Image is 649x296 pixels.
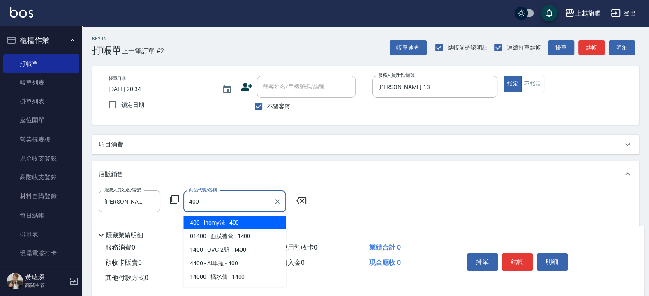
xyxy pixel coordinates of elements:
[3,206,79,225] a: 每日結帳
[3,244,79,263] a: 現場電腦打卡
[183,257,286,270] span: 4400 - AI單瓶 - 400
[369,243,401,251] span: 業績合計 0
[369,259,401,266] span: 現金應收 0
[3,187,79,206] a: 材料自購登錄
[390,40,427,55] button: 帳單速查
[3,149,79,168] a: 現金收支登錄
[3,30,79,51] button: 櫃檯作業
[106,231,143,240] p: 隱藏業績明細
[122,46,164,56] span: 上一筆訂單:#2
[10,7,33,18] img: Logo
[267,102,290,111] span: 不留客資
[467,253,498,271] button: 掛單
[105,259,142,266] span: 預收卡販賣 0
[3,73,79,92] a: 帳單列表
[121,101,144,109] span: 鎖定日期
[3,92,79,111] a: 掛單列表
[183,243,286,257] span: 1400 - OVC-2號 - 1400
[281,243,318,251] span: 使用預收卡 0
[105,274,148,282] span: 其他付款方式 0
[25,282,67,289] p: 高階主管
[92,135,639,154] div: 項目消費
[521,76,544,92] button: 不指定
[537,253,568,271] button: 明細
[3,54,79,73] a: 打帳單
[183,216,286,229] span: 400 - ihomy洗 - 400
[504,76,522,92] button: 指定
[217,80,237,99] button: Choose date, selected date is 2025-08-22
[25,273,67,282] h5: 黃瑋琛
[92,36,122,41] h2: Key In
[99,140,123,149] p: 項目消費
[104,187,141,193] label: 服務人員姓名/編號
[3,130,79,149] a: 營業儀表板
[448,44,488,52] span: 結帳前確認明細
[109,76,126,82] label: 帳單日期
[92,45,122,56] h3: 打帳單
[609,40,635,55] button: 明細
[575,8,601,18] div: 上越旗艦
[183,229,286,243] span: 01400 - 面膜禮盒 - 1400
[507,44,541,52] span: 連續打單結帳
[541,5,557,21] button: save
[105,243,135,251] span: 服務消費 0
[502,253,533,271] button: 結帳
[189,187,217,193] label: 商品代號/名稱
[3,263,79,282] a: 掃碼打卡
[378,72,414,78] label: 服務人員姓名/編號
[607,6,639,21] button: 登出
[578,40,605,55] button: 結帳
[92,161,639,187] div: 店販銷售
[109,83,214,96] input: YYYY/MM/DD hh:mm
[3,225,79,244] a: 排班表
[183,270,286,284] span: 14000 - 橘水仙 - 1400
[548,40,574,55] button: 掛單
[281,259,305,266] span: 扣入金 0
[561,5,604,22] button: 上越旗艦
[3,168,79,187] a: 高階收支登錄
[99,170,123,179] p: 店販銷售
[3,111,79,130] a: 座位開單
[272,196,283,207] button: Clear
[7,273,23,289] img: Person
